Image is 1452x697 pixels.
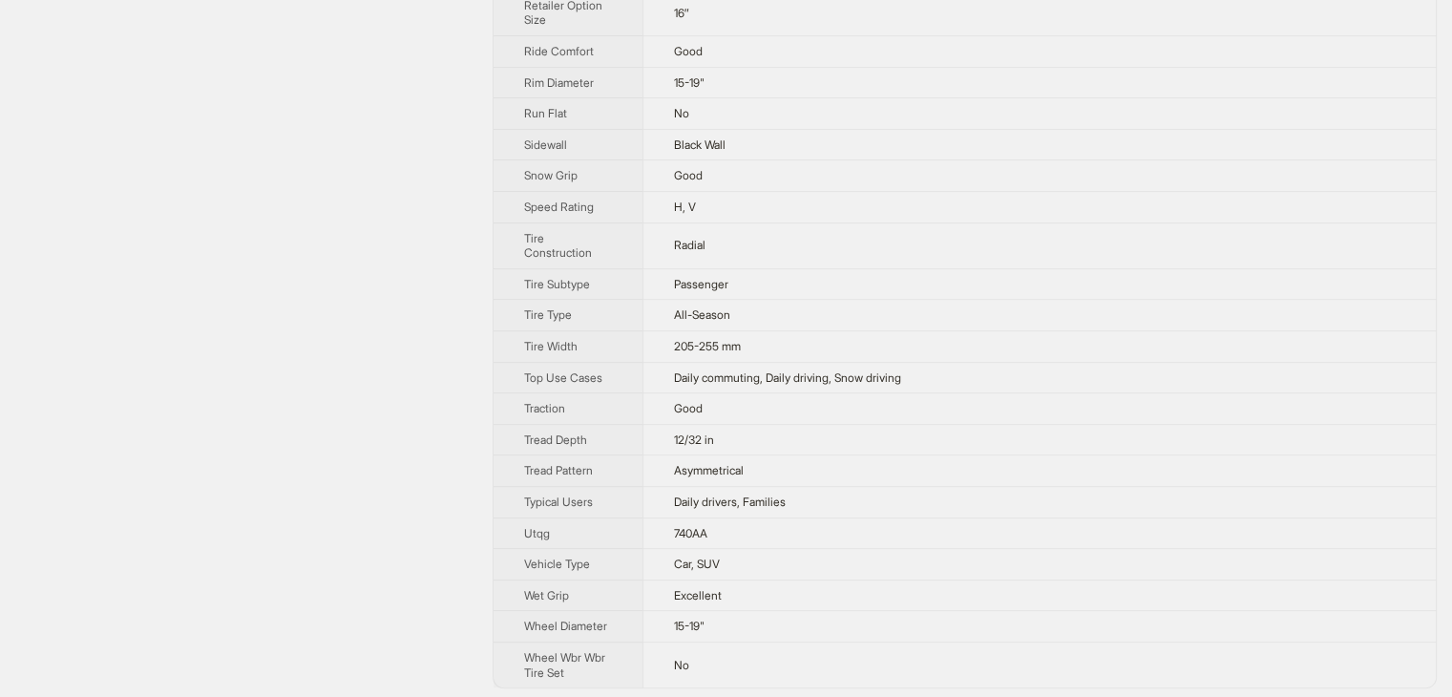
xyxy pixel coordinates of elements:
[674,557,720,571] span: Car, SUV
[674,526,707,540] span: 740AA
[674,137,726,152] span: Black Wall
[524,588,569,602] span: Wet Grip
[674,106,689,120] span: No
[524,307,572,322] span: Tire Type
[524,495,593,509] span: Typical Users
[524,433,587,447] span: Tread Depth
[524,75,594,90] span: Rim Diameter
[674,463,744,477] span: Asymmetrical
[674,339,741,353] span: 205-255 mm
[674,200,696,214] span: H, V
[674,658,689,672] span: No
[674,44,703,58] span: Good
[524,401,565,415] span: Traction
[524,44,594,58] span: Ride Comfort
[674,75,705,90] span: 15-19"
[524,277,590,291] span: Tire Subtype
[674,168,703,182] span: Good
[674,588,722,602] span: Excellent
[674,433,714,447] span: 12/32 in
[674,277,728,291] span: Passenger
[524,650,605,680] span: Wheel Wbr Wbr Tire Set
[524,106,567,120] span: Run Flat
[524,137,567,152] span: Sidewall
[674,370,901,385] span: Daily commuting, Daily driving, Snow driving
[524,231,592,261] span: Tire Construction
[524,619,607,633] span: Wheel Diameter
[674,401,703,415] span: Good
[674,6,689,20] span: 16″
[674,495,786,509] span: Daily drivers, Families
[524,370,602,385] span: Top Use Cases
[674,307,730,322] span: All-Season
[524,557,590,571] span: Vehicle Type
[524,526,550,540] span: Utqg
[524,463,593,477] span: Tread Pattern
[524,168,578,182] span: Snow Grip
[674,619,705,633] span: 15-19"
[674,238,705,252] span: Radial
[524,200,594,214] span: Speed Rating
[524,339,578,353] span: Tire Width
